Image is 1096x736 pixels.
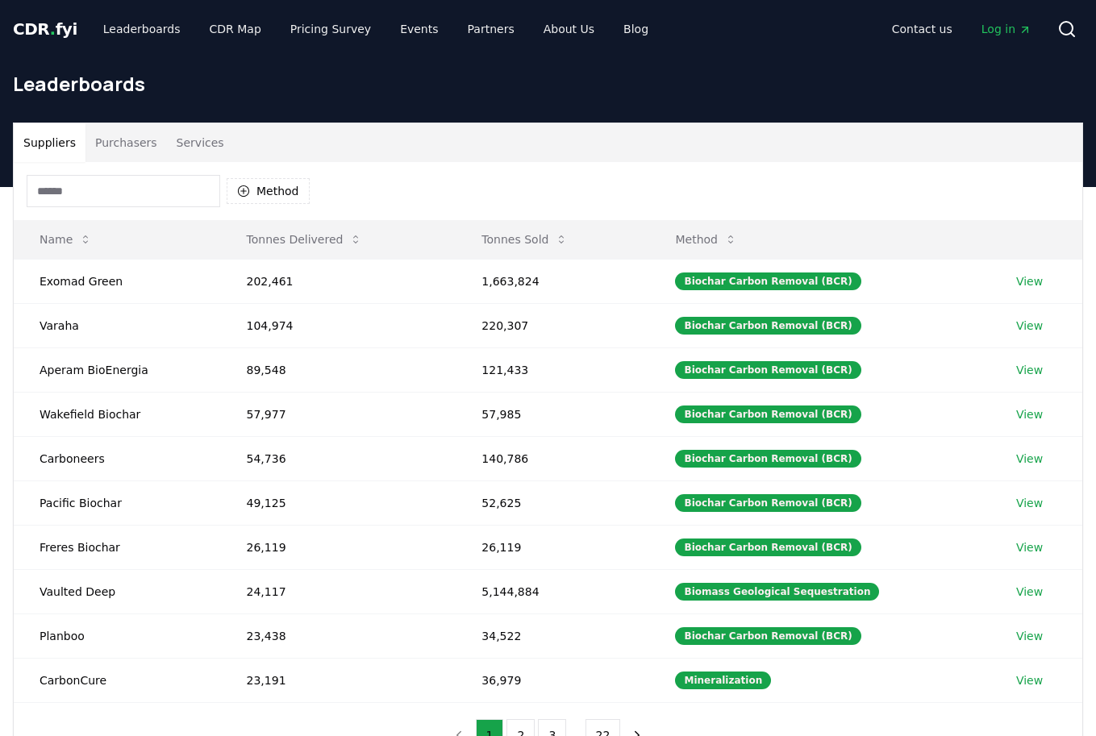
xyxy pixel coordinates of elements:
div: Biochar Carbon Removal (BCR) [675,538,861,556]
div: Biochar Carbon Removal (BCR) [675,494,861,512]
a: Blog [611,15,661,44]
a: Leaderboards [90,15,194,44]
div: Biomass Geological Sequestration [675,583,879,601]
td: 140,786 [456,436,649,480]
a: About Us [531,15,607,44]
td: Freres Biochar [14,525,221,569]
a: View [1016,672,1043,688]
td: Aperam BioEnergia [14,347,221,392]
td: Wakefield Biochar [14,392,221,436]
td: 1,663,824 [456,259,649,303]
td: 23,191 [221,658,456,702]
div: Biochar Carbon Removal (BCR) [675,361,861,379]
button: Suppliers [14,123,85,162]
div: Biochar Carbon Removal (BCR) [675,627,861,645]
a: View [1016,318,1043,334]
td: 220,307 [456,303,649,347]
a: Partners [455,15,527,44]
td: Planboo [14,613,221,658]
a: View [1016,584,1043,600]
td: Pacific Biochar [14,480,221,525]
td: 52,625 [456,480,649,525]
button: Purchasers [85,123,167,162]
td: Exomad Green [14,259,221,303]
button: Method [662,223,750,256]
a: CDR Map [197,15,274,44]
div: Biochar Carbon Removal (BCR) [675,272,861,290]
a: CDR.fyi [13,18,77,40]
a: View [1016,628,1043,644]
a: View [1016,495,1043,511]
td: 54,736 [221,436,456,480]
nav: Main [879,15,1044,44]
div: Biochar Carbon Removal (BCR) [675,405,861,423]
button: Method [227,178,310,204]
td: 104,974 [221,303,456,347]
td: CarbonCure [14,658,221,702]
a: Pricing Survey [277,15,384,44]
button: Tonnes Sold [469,223,581,256]
nav: Main [90,15,661,44]
td: 49,125 [221,480,456,525]
a: Log in [969,15,1044,44]
span: CDR fyi [13,19,77,39]
td: 89,548 [221,347,456,392]
button: Tonnes Delivered [234,223,376,256]
td: 202,461 [221,259,456,303]
a: Events [387,15,451,44]
td: 57,985 [456,392,649,436]
a: View [1016,451,1043,467]
a: View [1016,406,1043,422]
td: Carboneers [14,436,221,480]
td: 23,438 [221,613,456,658]
td: 57,977 [221,392,456,436]
h1: Leaderboards [13,71,1083,97]
a: View [1016,539,1043,555]
div: Biochar Carbon Removal (BCR) [675,317,861,335]
a: Contact us [879,15,965,44]
span: Log in [981,21,1031,37]
td: 36,979 [456,658,649,702]
td: 26,119 [456,525,649,569]
td: 5,144,884 [456,569,649,613]
td: 34,522 [456,613,649,658]
a: View [1016,362,1043,378]
button: Services [167,123,234,162]
td: 121,433 [456,347,649,392]
button: Name [27,223,105,256]
div: Biochar Carbon Removal (BCR) [675,450,861,468]
td: Varaha [14,303,221,347]
a: View [1016,273,1043,289]
td: 26,119 [221,525,456,569]
span: . [50,19,56,39]
td: 24,117 [221,569,456,613]
td: Vaulted Deep [14,569,221,613]
div: Mineralization [675,672,771,689]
